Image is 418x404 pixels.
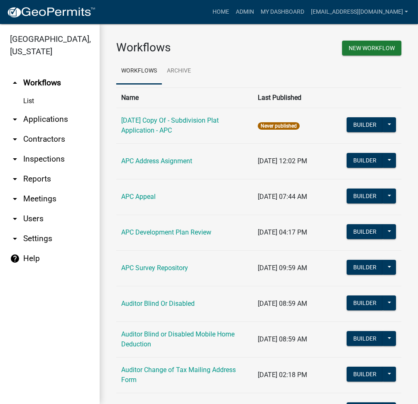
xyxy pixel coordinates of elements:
a: APC Development Plan Review [121,228,211,236]
a: My Dashboard [257,4,308,20]
span: [DATE] 04:17 PM [258,228,307,236]
i: arrow_drop_up [10,78,20,88]
span: [DATE] 08:59 AM [258,300,307,307]
i: arrow_drop_down [10,134,20,144]
i: help [10,254,20,264]
span: [DATE] 07:44 AM [258,193,307,201]
i: arrow_drop_down [10,114,20,124]
h3: Workflows [116,41,253,55]
span: [DATE] 02:18 PM [258,371,307,379]
a: Auditor Blind Or Disabled [121,300,195,307]
a: [EMAIL_ADDRESS][DOMAIN_NAME] [308,4,411,20]
span: Never published [258,122,300,130]
button: Builder [347,331,383,346]
i: arrow_drop_down [10,214,20,224]
button: New Workflow [342,41,401,56]
a: Home [209,4,232,20]
span: [DATE] 12:02 PM [258,157,307,165]
a: [DATE] Copy Of - Subdivision Plat Application - APC [121,116,219,134]
a: Archive [162,58,196,85]
a: Workflows [116,58,162,85]
th: Last Published [253,87,341,108]
span: [DATE] 09:59 AM [258,264,307,272]
a: Auditor Change of Tax Mailing Address Form [121,366,236,384]
a: Admin [232,4,257,20]
a: APC Appeal [121,193,156,201]
a: Auditor Blind or Disabled Mobile Home Deduction [121,330,235,348]
button: Builder [347,260,383,275]
i: arrow_drop_down [10,234,20,244]
a: APC Survey Repository [121,264,188,272]
button: Builder [347,117,383,132]
th: Name [116,87,253,108]
button: Builder [347,224,383,239]
span: [DATE] 08:59 AM [258,335,307,343]
button: Builder [347,367,383,382]
i: arrow_drop_down [10,154,20,164]
a: APC Address Asignment [121,157,192,165]
button: Builder [347,153,383,168]
button: Builder [347,295,383,310]
i: arrow_drop_down [10,194,20,204]
i: arrow_drop_down [10,174,20,184]
button: Builder [347,189,383,203]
